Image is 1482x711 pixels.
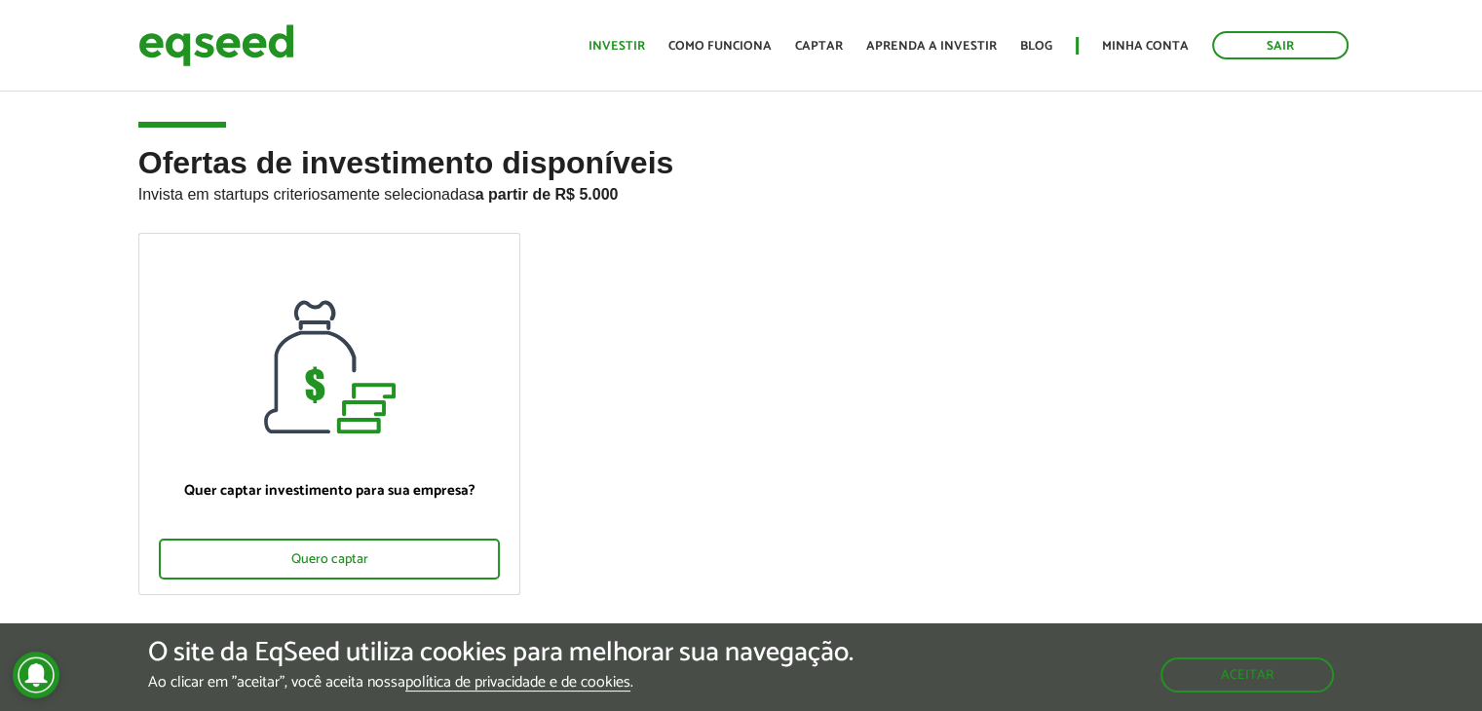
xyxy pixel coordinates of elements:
strong: a partir de R$ 5.000 [475,186,619,203]
button: Aceitar [1160,657,1334,692]
p: Invista em startups criteriosamente selecionadas [138,180,1345,204]
a: Quer captar investimento para sua empresa? Quero captar [138,233,521,595]
a: Como funciona [668,40,772,53]
a: Sair [1212,31,1349,59]
a: Blog [1020,40,1052,53]
h2: Ofertas de investimento disponíveis [138,146,1345,233]
div: Quero captar [159,539,501,580]
a: Captar [795,40,843,53]
img: EqSeed [138,19,294,71]
a: Minha conta [1102,40,1189,53]
a: Investir [589,40,645,53]
a: Aprenda a investir [866,40,997,53]
h5: O site da EqSeed utiliza cookies para melhorar sua navegação. [148,638,854,668]
p: Ao clicar em "aceitar", você aceita nossa . [148,673,854,692]
p: Quer captar investimento para sua empresa? [159,482,501,500]
a: política de privacidade e de cookies [405,675,630,692]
